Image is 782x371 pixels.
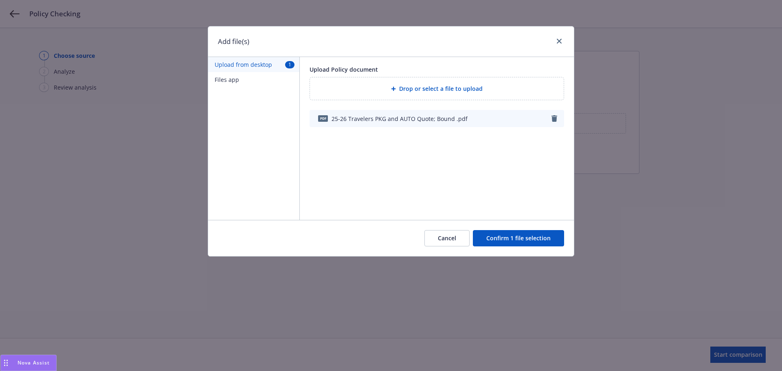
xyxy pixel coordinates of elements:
[208,57,299,72] button: Upload from desktop1
[1,355,11,371] div: Drag to move
[332,114,468,123] span: 25-26 Travelers PKG and AUTO Quote; Bound .pdf
[310,65,564,74] div: Upload Policy document
[424,230,470,246] button: Cancel
[399,84,483,93] span: Drop or select a file to upload
[285,61,294,68] span: 1
[0,355,57,371] button: Nova Assist
[310,77,564,100] div: Drop or select a file to upload
[554,36,564,46] a: close
[473,230,564,246] button: Confirm 1 file selection
[318,115,328,121] span: pdf
[208,72,299,87] button: Files app
[218,36,249,47] h1: Add file(s)
[18,359,50,366] span: Nova Assist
